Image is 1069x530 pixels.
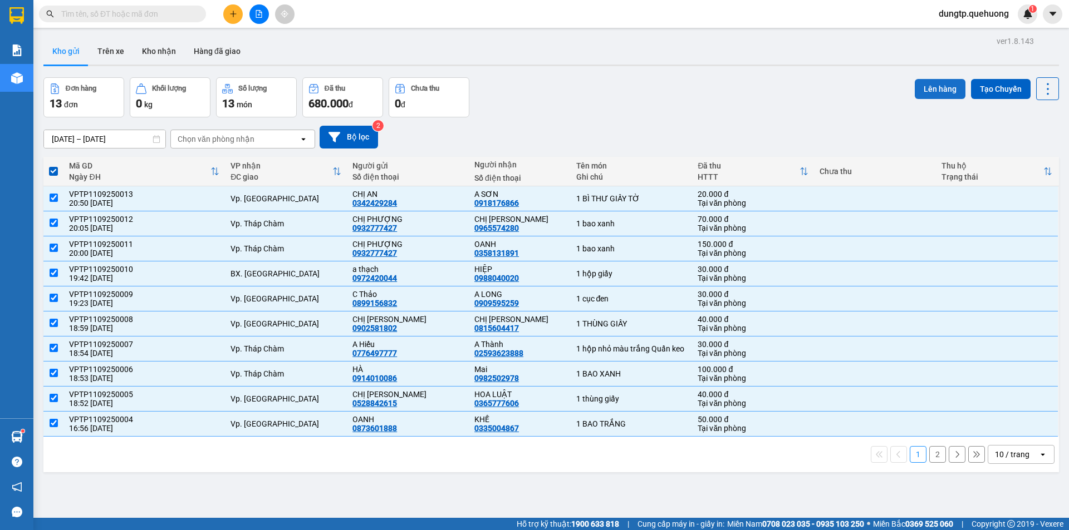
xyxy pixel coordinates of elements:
[352,374,397,383] div: 0914010086
[638,518,724,530] span: Cung cấp máy in - giấy in:
[698,315,808,324] div: 40.000 đ
[576,194,687,203] div: 1 BÌ THƯ GIẤY TỜ
[474,390,565,399] div: HOA LUẬT
[69,215,219,224] div: VPTP1109250012
[389,77,469,117] button: Chưa thu0đ
[281,10,288,18] span: aim
[692,157,814,186] th: Toggle SortBy
[698,274,808,283] div: Tại văn phòng
[69,399,219,408] div: 18:52 [DATE]
[352,424,397,433] div: 0873601888
[216,77,297,117] button: Số lượng13món
[941,172,1043,181] div: Trạng thái
[255,10,263,18] span: file-add
[185,38,249,65] button: Hàng đã giao
[576,244,687,253] div: 1 bao xanh
[727,518,864,530] span: Miền Nam
[352,340,463,349] div: A Hiếu
[136,97,142,110] span: 0
[44,130,165,148] input: Select a date range.
[1023,9,1033,19] img: icon-new-feature
[69,390,219,399] div: VPTP1109250005
[915,79,965,99] button: Lên hàng
[72,16,107,107] b: Biên nhận gởi hàng hóa
[698,172,800,181] div: HTTT
[352,265,463,274] div: a thạch
[352,290,463,299] div: C Thảo
[576,319,687,328] div: 1 THÙNG GIẤY
[11,72,23,84] img: warehouse-icon
[352,299,397,308] div: 0899156832
[698,215,808,224] div: 70.000 đ
[576,161,687,170] div: Tên món
[63,157,225,186] th: Toggle SortBy
[69,315,219,324] div: VPTP1109250008
[474,174,565,182] div: Số điện thoại
[231,394,341,403] div: Vp. [GEOGRAPHIC_DATA]
[352,215,463,224] div: CHỊ PHƯỢNG
[352,172,463,181] div: Số điện thoại
[69,324,219,333] div: 18:59 [DATE]
[352,161,463,170] div: Người gửi
[349,100,353,109] span: đ
[14,72,61,124] b: An Anh Limousine
[46,10,54,18] span: search
[69,349,219,358] div: 18:54 [DATE]
[576,394,687,403] div: 1 thùng giấy
[229,10,237,18] span: plus
[474,160,565,169] div: Người nhận
[474,190,565,199] div: A SƠN
[698,349,808,358] div: Tại văn phòng
[1043,4,1062,24] button: caret-down
[576,219,687,228] div: 1 bao xanh
[66,85,96,92] div: Đơn hàng
[231,194,341,203] div: Vp. [GEOGRAPHIC_DATA]
[12,457,22,467] span: question-circle
[474,199,519,207] div: 0918176866
[352,190,463,199] div: CHỊ AN
[627,518,629,530] span: |
[69,199,219,207] div: 20:50 [DATE]
[698,415,808,424] div: 50.000 đ
[21,429,24,433] sup: 1
[395,97,401,110] span: 0
[474,415,565,424] div: KHẾ
[9,7,24,24] img: logo-vxr
[571,519,619,528] strong: 1900 633 818
[352,274,397,283] div: 0972420044
[941,161,1043,170] div: Thu hộ
[89,38,133,65] button: Trên xe
[1031,5,1034,13] span: 1
[401,100,405,109] span: đ
[474,265,565,274] div: HIỆP
[474,324,519,333] div: 0815604417
[352,199,397,207] div: 0342429284
[962,518,963,530] span: |
[69,374,219,383] div: 18:53 [DATE]
[352,249,397,257] div: 0932777427
[971,79,1031,99] button: Tạo Chuyến
[517,518,619,530] span: Hỗ trợ kỹ thuật:
[231,219,341,228] div: Vp. Tháp Chàm
[698,249,808,257] div: Tại văn phòng
[352,349,397,358] div: 0776497777
[231,369,341,378] div: Vp. Tháp Chàm
[308,97,349,110] span: 680.000
[69,340,219,349] div: VPTP1109250007
[61,8,193,20] input: Tìm tên, số ĐT hoặc mã đơn
[12,482,22,492] span: notification
[474,290,565,299] div: A LONG
[698,265,808,274] div: 30.000 đ
[698,199,808,207] div: Tại văn phòng
[698,161,800,170] div: Đã thu
[698,299,808,308] div: Tại văn phòng
[698,374,808,383] div: Tại văn phòng
[352,324,397,333] div: 0902581802
[302,77,383,117] button: Đã thu680.000đ
[238,85,267,92] div: Số lượng
[698,340,808,349] div: 30.000 đ
[698,399,808,408] div: Tại văn phòng
[249,4,269,24] button: file-add
[1029,5,1037,13] sup: 1
[320,126,378,148] button: Bộ lọc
